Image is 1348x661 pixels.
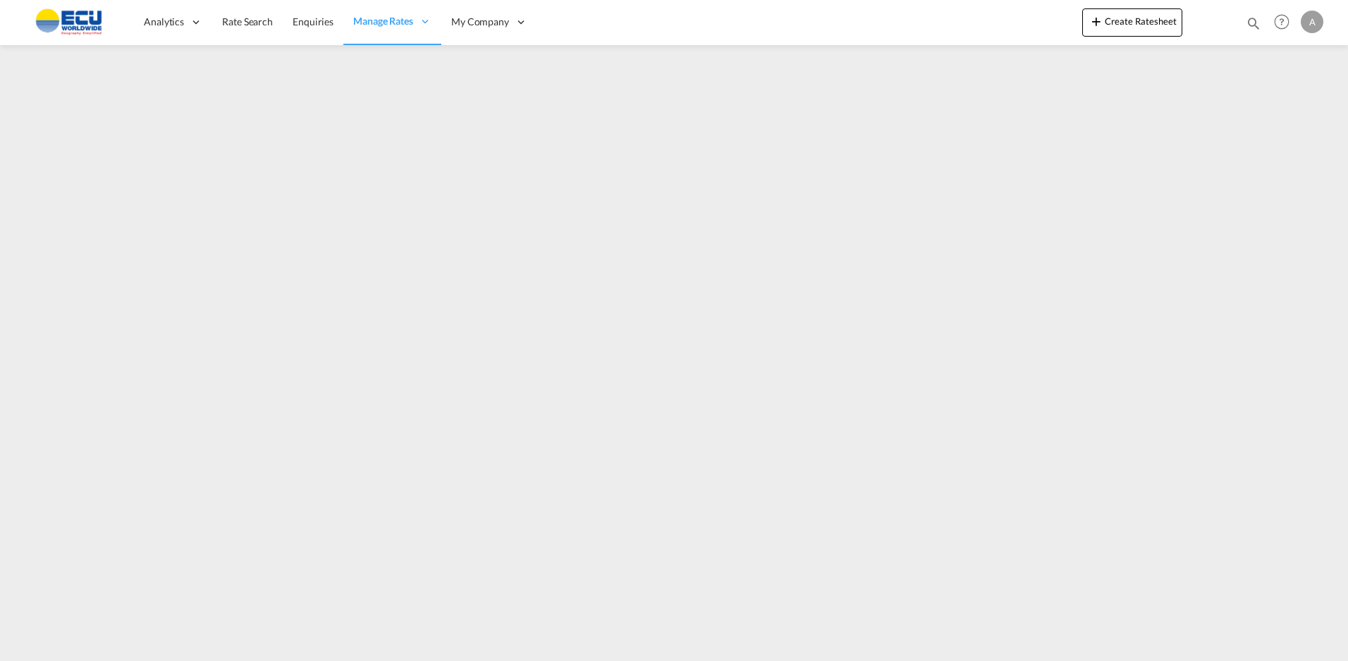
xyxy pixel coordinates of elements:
div: icon-magnify [1246,16,1261,37]
span: Analytics [144,15,184,29]
md-icon: icon-magnify [1246,16,1261,31]
md-icon: icon-plus 400-fg [1088,13,1105,30]
div: Help [1270,10,1301,35]
div: A [1301,11,1323,33]
span: Help [1270,10,1294,34]
span: Rate Search [222,16,273,27]
span: My Company [451,15,509,29]
img: 6cccb1402a9411edb762cf9624ab9cda.png [21,6,116,38]
button: icon-plus 400-fgCreate Ratesheet [1082,8,1182,37]
span: Manage Rates [353,14,413,28]
span: Enquiries [293,16,333,27]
